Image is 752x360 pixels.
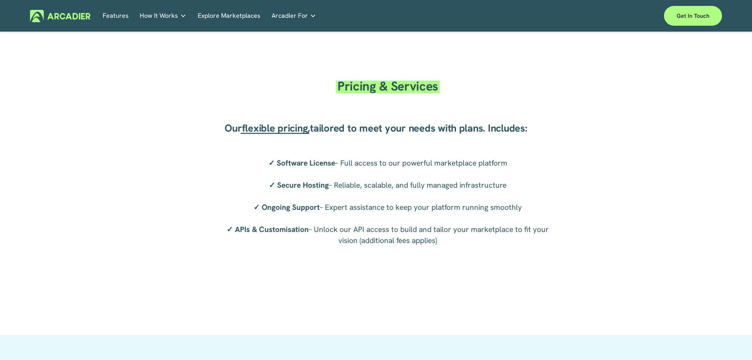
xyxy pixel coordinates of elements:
[269,180,329,190] strong: ✓ Secure Hosting
[30,10,90,22] img: Arcadier
[310,121,527,135] span: tailored to meet your needs with plans. Includes:
[308,121,310,135] a: ,
[103,10,129,22] a: Features
[242,121,308,135] span: flexible pricing
[253,202,320,212] strong: ✓ Ongoing Support
[227,224,309,234] strong: ✓ APIs & Customisation
[338,78,438,94] span: Pricing & Services
[140,10,178,21] span: How It Works
[277,158,335,168] strong: Software License
[140,10,186,22] a: folder dropdown
[225,121,242,135] span: Our
[664,6,722,26] a: Get in touch
[268,158,275,168] strong: ✓
[218,158,557,246] p: – Full access to our powerful marketplace platform – Reliable, scalable, and fully managed infras...
[272,10,316,22] a: folder dropdown
[272,10,308,21] span: Arcadier For
[713,322,752,360] iframe: Chat Widget
[198,10,261,22] a: Explore Marketplaces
